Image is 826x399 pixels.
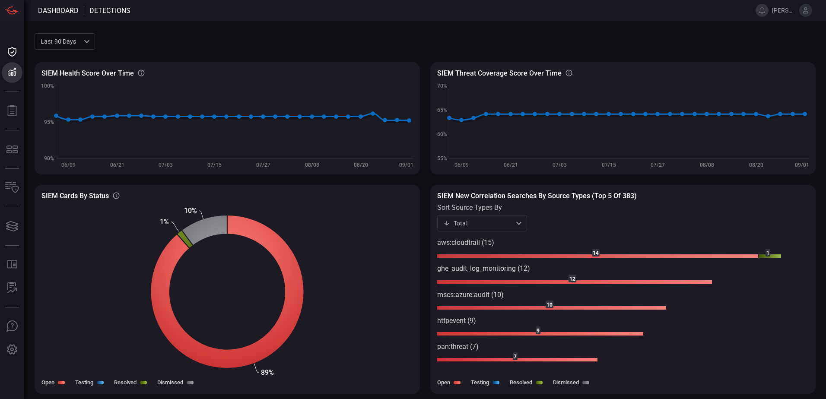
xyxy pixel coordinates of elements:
text: 12 [569,276,575,282]
label: sort source types by [437,203,527,212]
button: ALERT ANALYSIS [2,278,22,298]
text: 08/20 [749,162,763,168]
label: Testing [471,379,489,386]
text: 07/15 [602,162,616,168]
text: aws:cloudtrail (15) [437,238,494,247]
span: [PERSON_NAME].[PERSON_NAME] [772,7,796,14]
text: 08/08 [305,162,319,168]
span: Dashboard [38,6,79,15]
text: 65% [437,107,447,113]
text: 07/15 [207,162,222,168]
button: Inventory [2,177,22,198]
text: 7 [514,354,517,360]
text: 70% [437,83,447,89]
text: 08/20 [354,162,368,168]
h3: SIEM New correlation searches by source types (Top 5 of 383) [437,192,809,200]
button: Cards [2,216,22,237]
text: 95% [44,119,54,125]
text: 07/27 [256,162,270,168]
text: mscs:azure:audit (10) [437,291,504,299]
button: Reports [2,101,22,121]
div: Total [443,219,513,228]
label: Open [41,379,54,386]
text: 9 [537,328,540,334]
text: pan:threat (7) [437,342,479,351]
label: Testing [75,379,93,386]
button: Rule Catalog [2,254,22,275]
text: 07/27 [651,162,665,168]
text: 10% [184,206,197,215]
button: Dashboard [2,41,22,62]
text: 06/21 [504,162,518,168]
text: 60% [437,131,447,137]
span: Detections [89,6,130,15]
button: Ask Us A Question [2,316,22,337]
text: 06/21 [110,162,124,168]
text: ghe_audit_log_monitoring (12) [437,264,530,272]
text: 09/01 [399,162,413,168]
h3: SIEM Health Score Over Time [41,69,134,77]
button: Detections [2,62,22,83]
button: MITRE - Detection Posture [2,139,22,160]
label: Resolved [510,379,532,386]
text: 100% [41,83,54,89]
h3: SIEM Threat coverage score over time [437,69,562,77]
text: 1% [160,218,169,226]
label: Dismissed [157,379,183,386]
text: 14 [593,250,599,256]
text: 07/03 [159,162,173,168]
h3: SIEM Cards By Status [41,192,109,200]
text: 09/01 [795,162,809,168]
text: 1 [766,250,769,256]
text: 06/09 [61,162,76,168]
text: 08/08 [700,162,714,168]
text: 06/09 [454,162,469,168]
label: Open [437,379,450,386]
text: 89% [261,368,274,377]
label: Dismissed [553,379,579,386]
button: Preferences [2,339,22,360]
text: 90% [44,155,54,161]
label: Resolved [114,379,137,386]
text: 10 [546,302,553,308]
text: httpevent (9) [437,317,476,325]
p: Last 90 days [41,37,81,46]
text: 07/03 [553,162,567,168]
text: 55% [437,155,447,161]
